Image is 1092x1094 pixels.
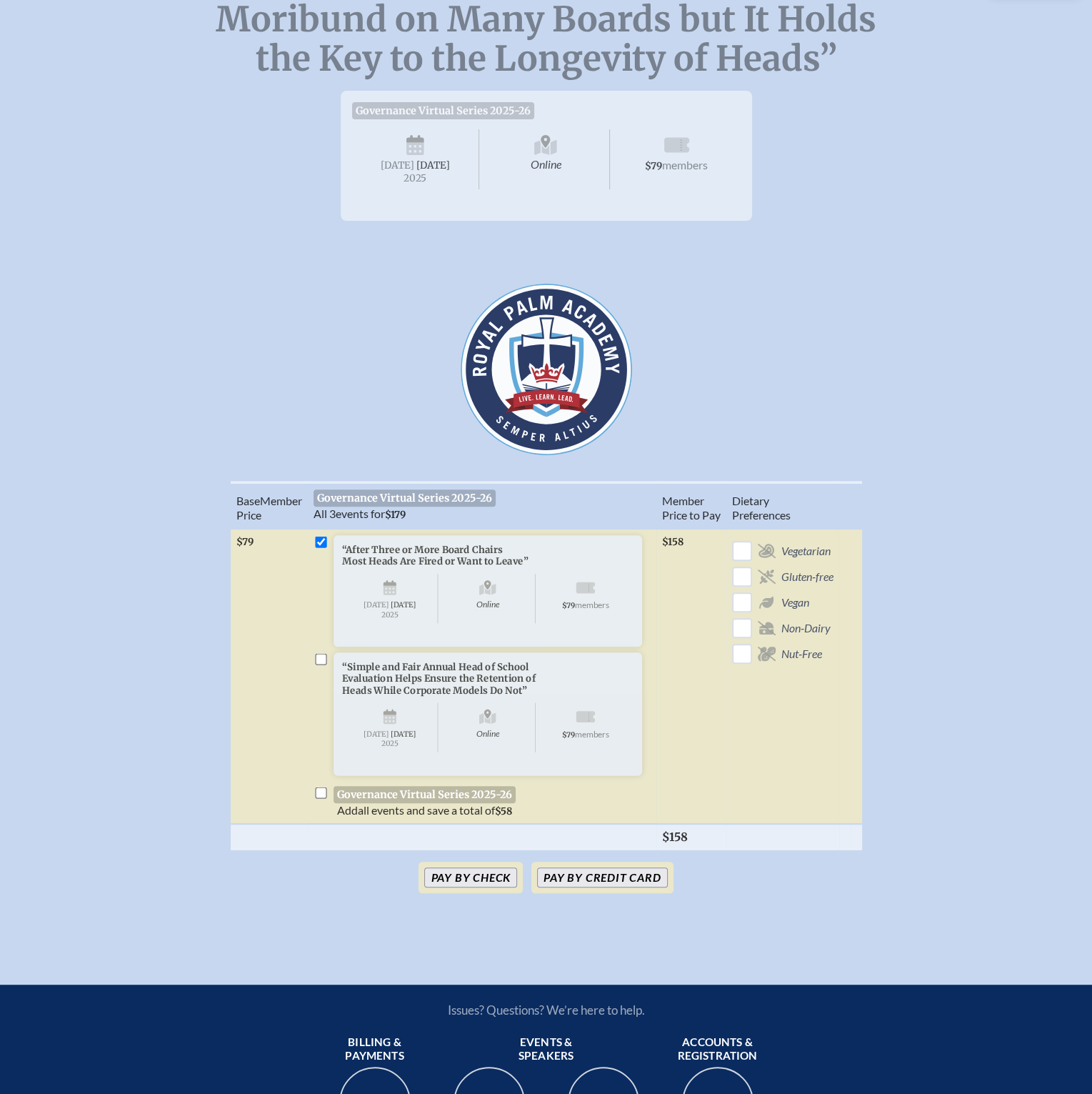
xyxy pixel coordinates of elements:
[334,803,516,817] p: all events and save a total of
[781,595,809,610] span: Vegan
[236,508,261,522] span: Price
[440,703,536,752] span: Online
[495,1035,598,1064] span: Events & speakers
[342,661,536,696] span: “Simple and Fair Annual Head of School Evaluation Helps Ensure the Retention of Heads While Corpo...
[781,570,833,584] span: Gluten-free
[562,730,575,740] span: $79
[575,729,609,739] span: members
[351,740,429,748] span: 2025
[726,482,839,529] th: Diet
[236,536,254,548] span: $79
[364,601,389,610] span: [DATE]
[424,867,517,887] button: Pay by Check
[314,507,336,520] span: All 3
[390,730,415,739] span: [DATE]
[537,867,667,887] button: Pay by Credit Card
[342,544,528,567] span: “After Three or More Board Chairs Most Heads Are Fired or Want to Leave”
[781,647,822,661] span: Nut-Free
[461,284,632,455] img: Royal Palm Academy
[781,544,831,558] span: Vegetarian
[364,730,389,739] span: [DATE]
[562,601,575,610] span: $79
[656,824,726,850] th: $158
[295,1003,798,1018] p: Issues? Questions? We’re here to help.
[314,489,496,507] span: Governance Virtual Series 2025-26
[236,494,260,507] span: Base
[495,805,512,817] span: $58
[781,621,831,635] span: Non-Dairy
[324,1035,426,1064] span: Billing & payments
[231,482,308,529] th: Memb
[385,509,406,521] span: $179
[656,482,726,529] th: Member Price to Pay
[645,160,662,172] span: $79
[440,574,536,623] span: Online
[352,102,535,119] span: Governance Virtual Series 2025-26
[482,129,610,189] span: Online
[364,173,468,184] span: 2025
[292,494,302,507] span: er
[662,536,683,548] span: $158
[390,601,415,610] span: [DATE]
[666,1035,769,1064] span: Accounts & registration
[314,507,406,520] span: events for
[334,786,516,803] p: Governance Virtual Series 2025-26
[381,159,414,171] span: [DATE]
[662,158,708,171] span: members
[351,611,429,619] span: 2025
[416,159,450,171] span: [DATE]
[732,494,791,522] span: ary Preferences
[337,803,358,817] span: Add
[575,600,609,610] span: members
